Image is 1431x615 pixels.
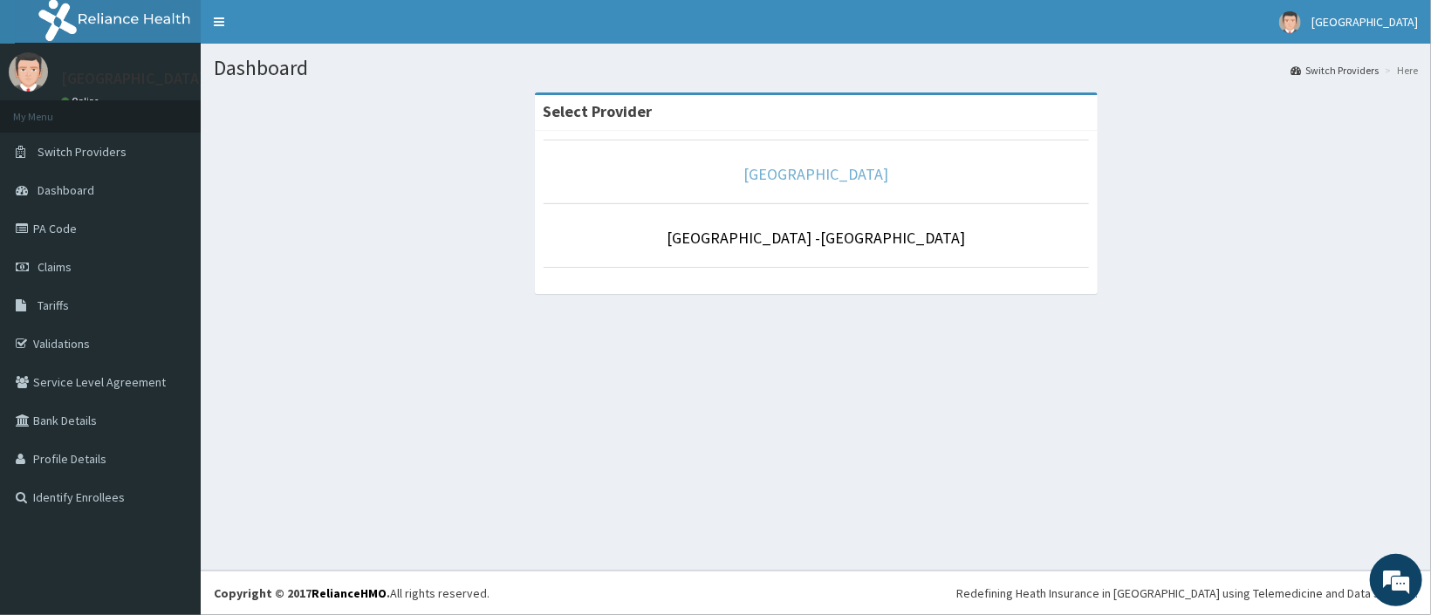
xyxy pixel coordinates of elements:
[956,584,1418,602] div: Redefining Heath Insurance in [GEOGRAPHIC_DATA] using Telemedicine and Data Science!
[61,71,205,86] p: [GEOGRAPHIC_DATA]
[743,164,888,184] a: [GEOGRAPHIC_DATA]
[1291,63,1379,78] a: Switch Providers
[214,57,1418,79] h1: Dashboard
[61,95,103,107] a: Online
[38,297,69,313] span: Tariffs
[544,101,653,121] strong: Select Provider
[1311,14,1418,30] span: [GEOGRAPHIC_DATA]
[312,585,387,601] a: RelianceHMO
[38,144,127,160] span: Switch Providers
[38,182,94,198] span: Dashboard
[201,571,1431,615] footer: All rights reserved.
[1380,63,1418,78] li: Here
[667,228,965,248] a: [GEOGRAPHIC_DATA] -[GEOGRAPHIC_DATA]
[38,259,72,275] span: Claims
[9,52,48,92] img: User Image
[214,585,390,601] strong: Copyright © 2017 .
[1279,11,1301,33] img: User Image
